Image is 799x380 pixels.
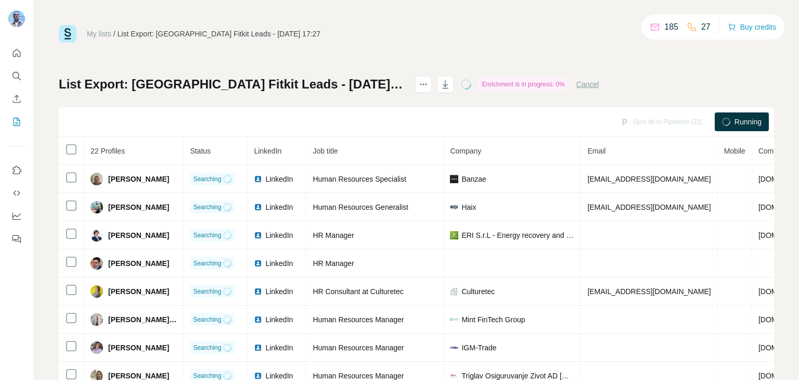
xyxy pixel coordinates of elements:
[450,203,458,211] img: company-logo
[313,372,404,380] span: Human Resources Manager
[313,287,403,296] span: HR Consultant at Culturetec
[450,318,458,321] img: company-logo
[265,343,293,353] span: LinkedIn
[734,117,762,127] span: Running
[728,20,776,34] button: Buy credits
[8,10,25,27] img: Avatar
[587,175,711,183] span: [EMAIL_ADDRESS][DOMAIN_NAME]
[479,78,568,91] div: Enrichment is in progress: 0%
[450,344,458,352] img: company-logo
[450,175,458,183] img: company-logo
[265,230,293,240] span: LinkedIn
[461,314,525,325] span: Mint FinTech Group
[91,201,103,213] img: Avatar
[91,285,103,298] img: Avatar
[91,341,103,354] img: Avatar
[108,258,169,269] span: [PERSON_NAME]
[313,231,354,239] span: HR Manager
[461,174,486,184] span: Banzae
[193,174,221,184] span: Searching
[91,257,103,270] img: Avatar
[450,231,458,239] img: company-logo
[313,147,338,155] span: Job title
[450,147,481,155] span: Company
[254,231,262,239] img: LinkedIn logo
[450,372,458,380] img: company-logo
[59,25,76,43] img: Surfe Logo
[8,184,25,202] button: Use Surfe API
[587,147,605,155] span: Email
[701,21,711,33] p: 27
[8,207,25,225] button: Dashboard
[415,76,432,93] button: actions
[108,314,177,325] span: [PERSON_NAME] Drala
[91,147,125,155] span: 22 Profiles
[8,90,25,108] button: Enrich CSV
[108,202,169,212] span: [PERSON_NAME]
[461,230,574,240] span: ERI S.r.L - Energy recovery and ventilation components
[91,229,103,242] img: Avatar
[254,175,262,183] img: LinkedIn logo
[113,29,115,39] li: /
[265,258,293,269] span: LinkedIn
[193,259,221,268] span: Searching
[265,314,293,325] span: LinkedIn
[193,202,221,212] span: Searching
[193,343,221,352] span: Searching
[8,230,25,248] button: Feedback
[118,29,321,39] div: List Export: [GEOGRAPHIC_DATA] Fitkit Leads - [DATE] 17:27
[461,202,476,212] span: Haix
[91,313,103,326] img: Avatar
[313,344,404,352] span: Human Resources Manager
[254,344,262,352] img: LinkedIn logo
[265,286,293,297] span: LinkedIn
[193,231,221,240] span: Searching
[193,287,221,296] span: Searching
[254,147,281,155] span: LinkedIn
[254,287,262,296] img: LinkedIn logo
[8,67,25,85] button: Search
[461,286,495,297] span: Culturetec
[254,259,262,268] img: LinkedIn logo
[108,174,169,184] span: [PERSON_NAME]
[59,76,406,93] h1: List Export: [GEOGRAPHIC_DATA] Fitkit Leads - [DATE] 17:27
[313,203,408,211] span: Human Resources Generalist
[193,315,221,324] span: Searching
[8,44,25,62] button: Quick start
[313,175,406,183] span: Human Resources Specialist
[461,343,496,353] span: IGM-Trade
[587,203,711,211] span: [EMAIL_ADDRESS][DOMAIN_NAME]
[265,174,293,184] span: LinkedIn
[91,173,103,185] img: Avatar
[190,147,211,155] span: Status
[108,286,169,297] span: [PERSON_NAME]
[576,79,599,90] button: Cancel
[108,343,169,353] span: [PERSON_NAME]
[724,147,745,155] span: Mobile
[254,315,262,324] img: LinkedIn logo
[108,230,169,240] span: [PERSON_NAME]
[313,259,354,268] span: HR Manager
[254,203,262,211] img: LinkedIn logo
[664,21,678,33] p: 185
[8,161,25,180] button: Use Surfe on LinkedIn
[265,202,293,212] span: LinkedIn
[8,112,25,131] button: My lists
[313,315,404,324] span: Human Resources Manager
[587,287,711,296] span: [EMAIL_ADDRESS][DOMAIN_NAME]
[254,372,262,380] img: LinkedIn logo
[87,30,111,38] a: My lists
